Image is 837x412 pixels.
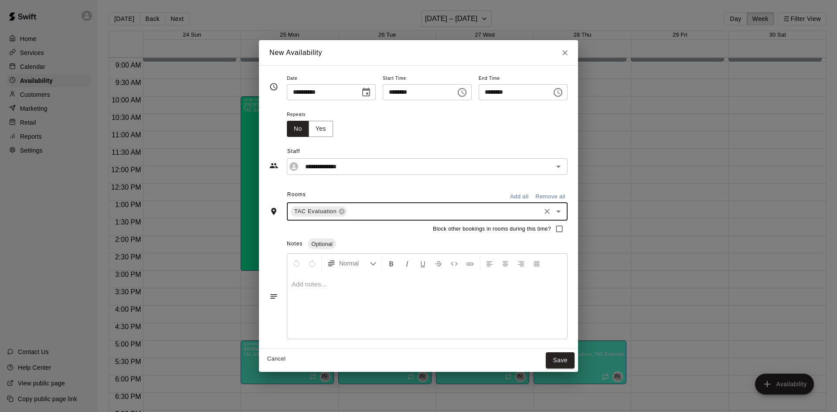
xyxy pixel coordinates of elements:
span: Block other bookings in rooms during this time? [433,225,551,234]
span: Optional [308,241,336,247]
span: Notes [287,241,303,247]
button: Clear [541,205,553,218]
span: Staff [287,145,568,159]
button: Format Underline [415,255,430,271]
button: Yes [309,121,333,137]
button: Choose date, selected date is Aug 26, 2025 [357,84,375,101]
button: Redo [305,255,320,271]
button: Choose time, selected time is 10:00 AM [453,84,471,101]
span: Date [287,73,376,85]
svg: Notes [269,292,278,301]
button: Insert Link [463,255,477,271]
button: Format Bold [384,255,399,271]
button: Right Align [514,255,528,271]
svg: Timing [269,82,278,91]
span: Rooms [287,191,306,197]
button: Left Align [482,255,497,271]
h6: New Availability [269,47,322,58]
button: Center Align [498,255,513,271]
button: Choose time, selected time is 11:00 AM [549,84,567,101]
button: Format Italics [400,255,415,271]
span: Repeats [287,109,340,121]
button: Save [546,352,575,368]
svg: Staff [269,161,278,170]
button: Formatting Options [323,255,380,271]
button: Add all [505,190,533,204]
div: TAC Evaluation [291,206,347,217]
button: No [287,121,309,137]
span: Start Time [383,73,472,85]
button: Remove all [533,190,568,204]
button: Cancel [262,352,290,366]
svg: Rooms [269,207,278,216]
span: End Time [479,73,568,85]
button: Close [557,45,573,61]
button: Insert Code [447,255,462,271]
button: Justify Align [529,255,544,271]
button: Open [552,160,565,173]
span: TAC Evaluation [291,207,340,216]
span: Normal [339,259,370,268]
button: Open [552,205,565,218]
button: Undo [289,255,304,271]
button: Format Strikethrough [431,255,446,271]
div: outlined button group [287,121,333,137]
